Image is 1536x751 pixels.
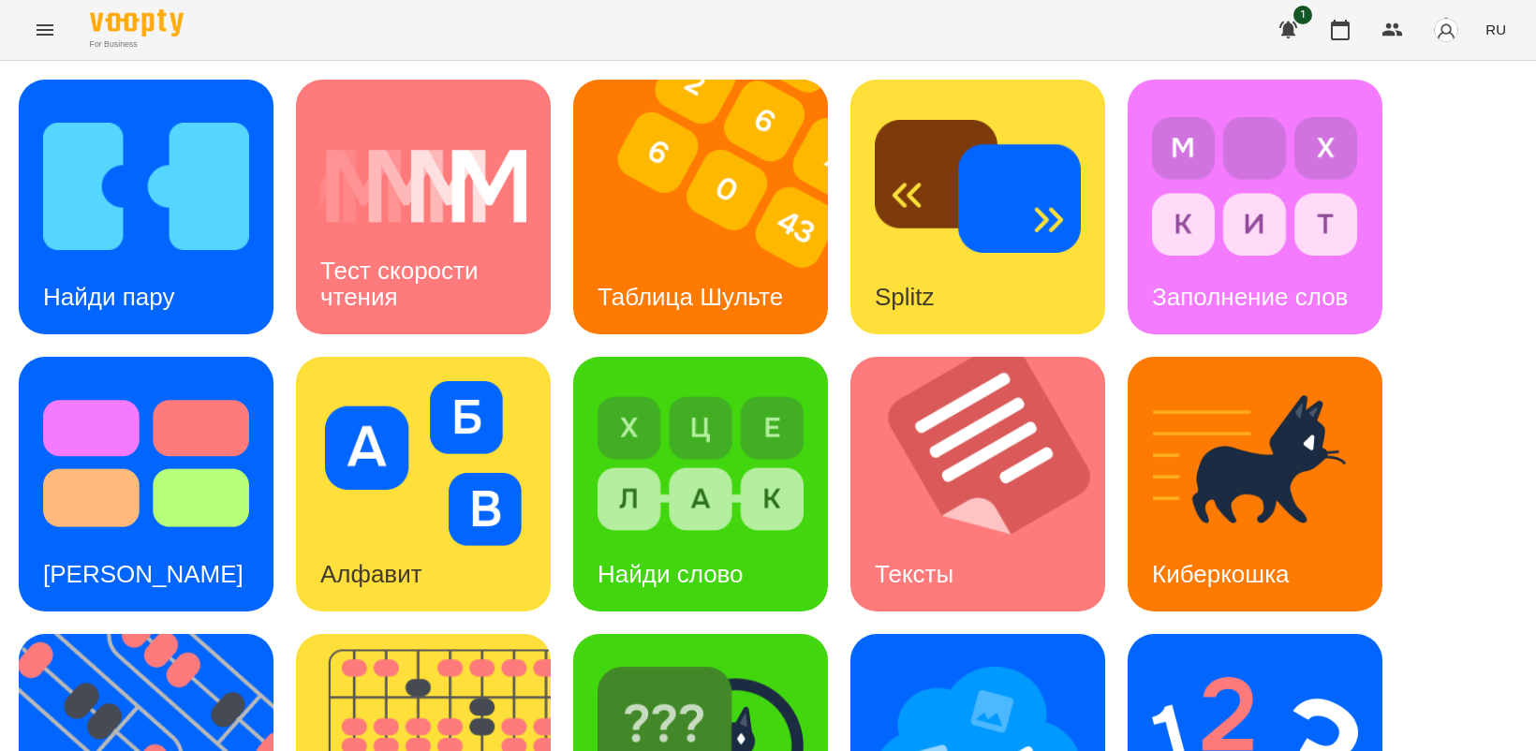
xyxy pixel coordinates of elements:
span: For Business [90,38,184,51]
h3: Тест скорости чтения [320,257,485,310]
h3: Таблица Шульте [598,283,783,311]
h3: Тексты [875,560,953,588]
h3: Найди слово [598,560,744,588]
span: 1 [1293,6,1312,24]
img: Splitz [875,104,1081,269]
img: Заполнение слов [1152,104,1358,269]
img: avatar_s.png [1433,17,1459,43]
img: Таблица Шульте [573,80,851,334]
h3: Алфавит [320,560,422,588]
img: Найди слово [598,381,804,546]
a: Тест Струпа[PERSON_NAME] [19,357,273,611]
a: Заполнение словЗаполнение слов [1128,80,1382,334]
a: Найди словоНайди слово [573,357,828,611]
h3: Splitz [875,283,935,311]
span: RU [1485,20,1506,39]
img: Алфавит [320,381,526,546]
h3: Найди пару [43,283,174,311]
img: Тест скорости чтения [320,104,526,269]
img: Найди пару [43,104,249,269]
img: Тексты [850,357,1129,611]
a: Найди паруНайди пару [19,80,273,334]
img: Тест Струпа [43,381,249,546]
a: SplitzSplitz [850,80,1105,334]
a: ТекстыТексты [850,357,1105,611]
button: RU [1478,12,1514,47]
a: Таблица ШультеТаблица Шульте [573,80,828,334]
h3: Заполнение слов [1152,283,1348,311]
h3: [PERSON_NAME] [43,560,244,588]
h3: Киберкошка [1152,560,1290,588]
a: КиберкошкаКиберкошка [1128,357,1382,611]
a: Тест скорости чтенияТест скорости чтения [296,80,551,334]
img: Voopty Logo [90,9,184,37]
a: АлфавитАлфавит [296,357,551,611]
img: Киберкошка [1152,381,1358,546]
button: Menu [22,7,67,52]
